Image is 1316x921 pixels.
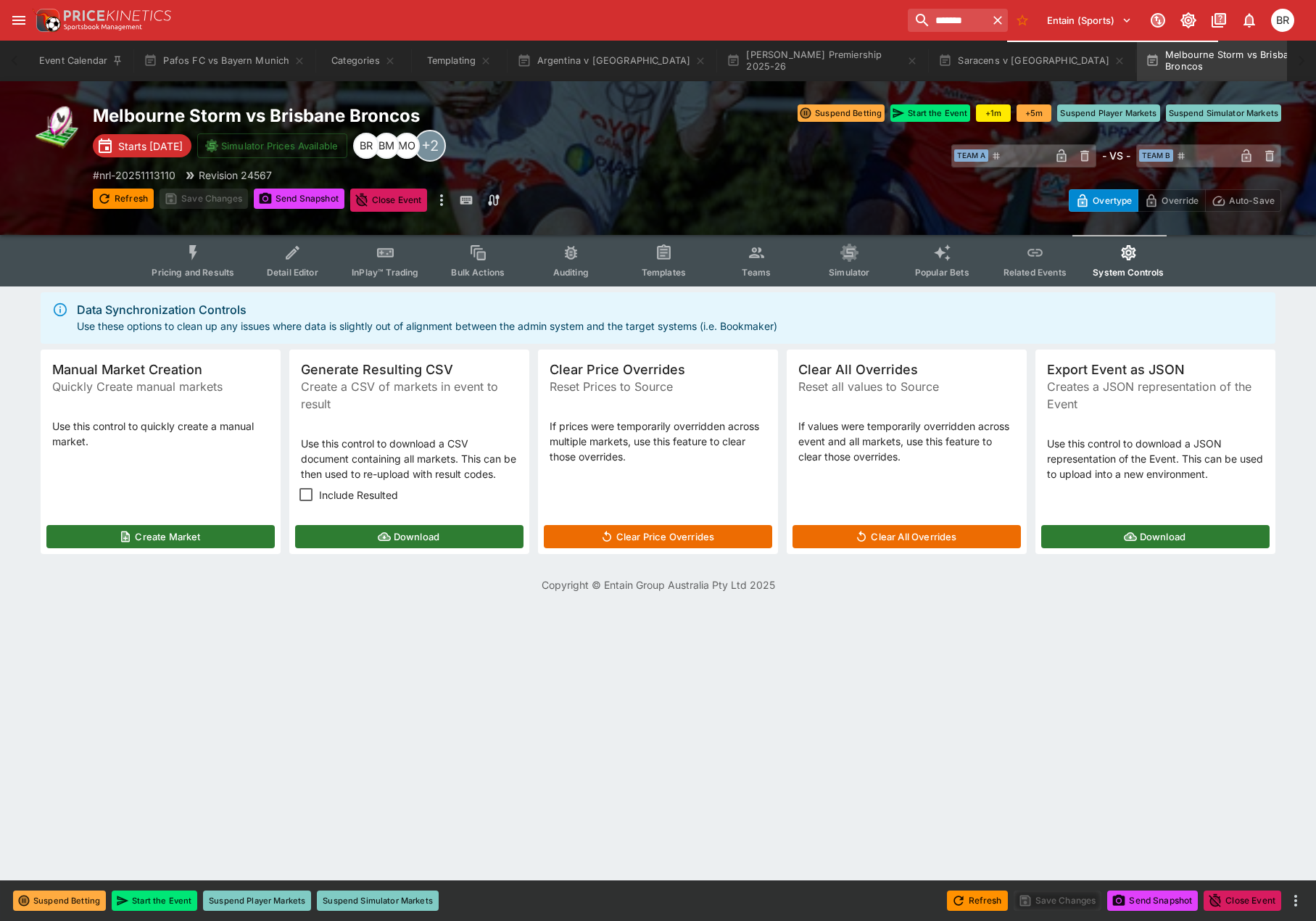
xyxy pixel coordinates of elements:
button: Documentation [1206,7,1232,33]
button: Suspend Betting [798,104,885,122]
span: Include Resulted [319,487,398,503]
span: Clear Price Overrides [550,361,766,378]
span: Bulk Actions [451,267,505,278]
p: Copy To Clipboard [93,168,175,183]
button: open drawer [6,7,32,33]
div: Ben Raymond [1271,9,1294,32]
button: Saracens v [GEOGRAPHIC_DATA] [930,41,1134,81]
button: Categories [317,41,410,81]
button: Event Calendar [30,41,132,81]
span: Reset Prices to Source [550,378,766,395]
button: Clear All Overrides [793,525,1021,548]
span: Team A [954,149,988,162]
button: Suspend Simulator Markets [1166,104,1282,122]
button: Download [1041,525,1270,548]
button: +5m [1017,104,1051,122]
p: Use this control to quickly create a manual market. [52,418,269,449]
span: Popular Bets [915,267,969,278]
p: If prices were temporarily overridden across multiple markets, use this feature to clear those ov... [550,418,766,464]
button: Refresh [93,189,154,209]
span: Pricing and Results [152,267,234,278]
button: No Bookmarks [1011,9,1034,32]
img: rugby_league.png [35,104,81,151]
button: Ben Raymond [1267,4,1299,36]
p: Overtype [1093,193,1132,208]
span: System Controls [1093,267,1164,278]
button: Connected to PK [1145,7,1171,33]
span: Manual Market Creation [52,361,269,378]
button: more [433,189,450,212]
button: Start the Event [890,104,970,122]
span: Reset all values to Source [798,378,1015,395]
span: Auditing [553,267,589,278]
div: Data Synchronization Controls [77,301,777,318]
button: Send Snapshot [254,189,344,209]
p: Starts [DATE] [118,139,183,154]
button: Select Tenant [1038,9,1141,32]
div: Use these options to clean up any issues where data is slightly out of alignment between the admi... [77,297,777,339]
span: Export Event as JSON [1047,361,1264,378]
button: Close Event [350,189,428,212]
button: Create Market [46,525,275,548]
button: Notifications [1236,7,1262,33]
img: Sportsbook Management [64,24,142,30]
button: more [1287,892,1304,909]
div: Event type filters [140,235,1175,286]
button: Refresh [947,891,1008,911]
input: search [908,9,988,32]
span: Teams [742,267,771,278]
button: Argentina v [GEOGRAPHIC_DATA] [508,41,715,81]
div: Byron Monk [373,133,400,159]
button: Download [295,525,523,548]
button: Clear Price Overrides [544,525,772,548]
button: Overtype [1069,189,1138,212]
div: Start From [1069,189,1281,212]
span: Create a CSV of markets in event to result [301,378,518,413]
span: Quickly Create manual markets [52,378,269,395]
img: PriceKinetics [64,10,171,21]
p: Use this control to download a CSV document containing all markets. This can be then used to re-u... [301,436,518,482]
span: Creates a JSON representation of the Event [1047,378,1264,413]
div: Ben Raymond [353,133,379,159]
button: [PERSON_NAME] Premiership 2025-26 [718,41,927,81]
button: Override [1138,189,1205,212]
span: Detail Editor [267,267,318,278]
span: Generate Resulting CSV [301,361,518,378]
button: Suspend Player Markets [203,891,311,911]
p: Override [1162,193,1199,208]
button: Templating [413,41,505,81]
span: Team B [1139,149,1173,162]
button: Suspend Betting [13,891,106,911]
button: Close Event [1204,891,1281,911]
button: Auto-Save [1205,189,1281,212]
span: Simulator [829,267,869,278]
button: Suspend Player Markets [1057,104,1159,122]
button: +1m [976,104,1011,122]
span: Related Events [1003,267,1067,278]
img: PriceKinetics Logo [32,6,61,35]
h2: Copy To Clipboard [93,104,687,127]
button: Suspend Simulator Markets [317,891,439,911]
div: +2 [414,130,446,162]
span: Clear All Overrides [798,361,1015,378]
h6: - VS - [1102,148,1130,163]
button: Start the Event [112,891,197,911]
button: Toggle light/dark mode [1175,7,1201,33]
span: InPlay™ Trading [352,267,418,278]
button: Send Snapshot [1107,891,1198,911]
p: Auto-Save [1229,193,1275,208]
span: Templates [642,267,686,278]
p: Revision 24567 [199,168,272,183]
button: Pafos FC vs Bayern Munich [135,41,314,81]
p: If values were temporarily overridden across event and all markets, use this feature to clear tho... [798,418,1015,464]
p: Use this control to download a JSON representation of the Event. This can be used to upload into ... [1047,436,1264,482]
button: Simulator Prices Available [197,133,347,158]
div: Matthew Oliver [394,133,420,159]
